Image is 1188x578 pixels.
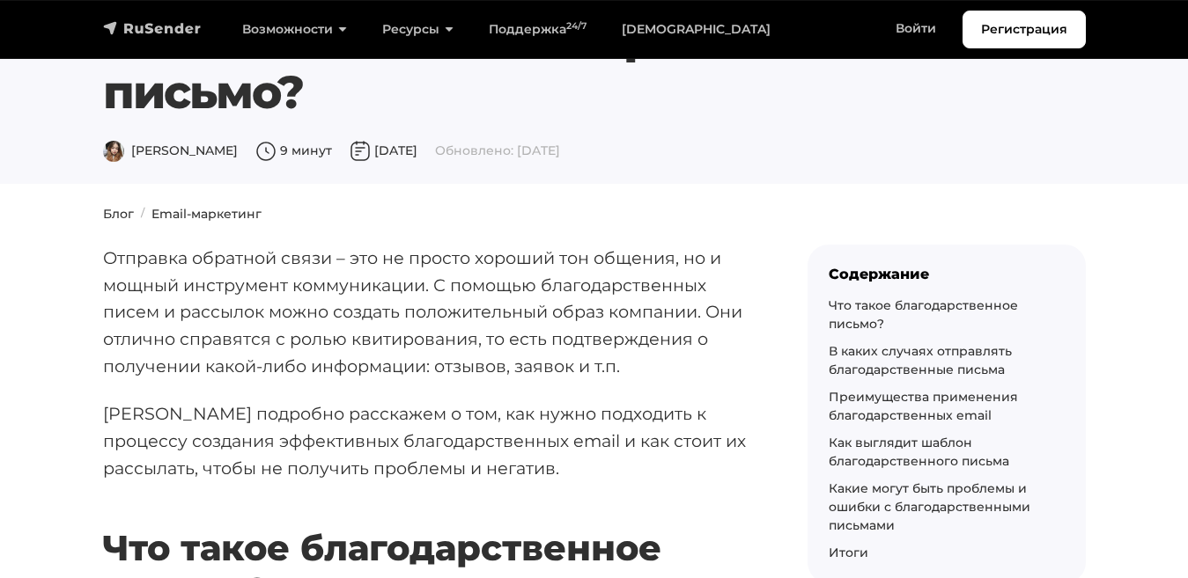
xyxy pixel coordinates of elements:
a: Что такое благодарственное письмо? [829,297,1018,332]
a: Итоги [829,545,868,560]
a: Ресурсы [365,11,471,48]
a: [DEMOGRAPHIC_DATA] [604,11,788,48]
img: Время чтения [255,141,277,162]
a: В каких случаях отправлять благодарственные письма [829,343,1012,377]
span: [DATE] [350,143,417,158]
p: Отправка обратной связи – это не просто хороший тон общения, но и мощный инструмент коммуникации.... [103,245,751,380]
a: Возможности [225,11,365,48]
img: RuSender [103,19,202,37]
span: Обновлено: [DATE] [435,143,560,158]
span: [PERSON_NAME] [103,143,238,158]
a: Блог [103,206,134,222]
a: Преимущества применения благодарственных email [829,389,1018,423]
li: Email-маркетинг [134,205,262,223]
sup: 24/7 [566,20,587,32]
div: Содержание [829,266,1065,282]
p: [PERSON_NAME] подробно расскажем о том, как нужно подходить к процессу создания эффективных благо... [103,400,751,481]
a: Войти [878,11,954,47]
a: Как выглядит шаблон благодарственного письма [829,435,1009,469]
a: Поддержка24/7 [471,11,604,48]
span: 9 минут [255,143,332,158]
nav: breadcrumb [92,205,1096,223]
a: Какие могут быть проблемы и ошибки с благодарственными письмами [829,480,1030,533]
h1: Как написать благодарственное письмо? [103,11,1002,121]
a: Регистрация [963,11,1086,48]
img: Дата публикации [350,141,371,162]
